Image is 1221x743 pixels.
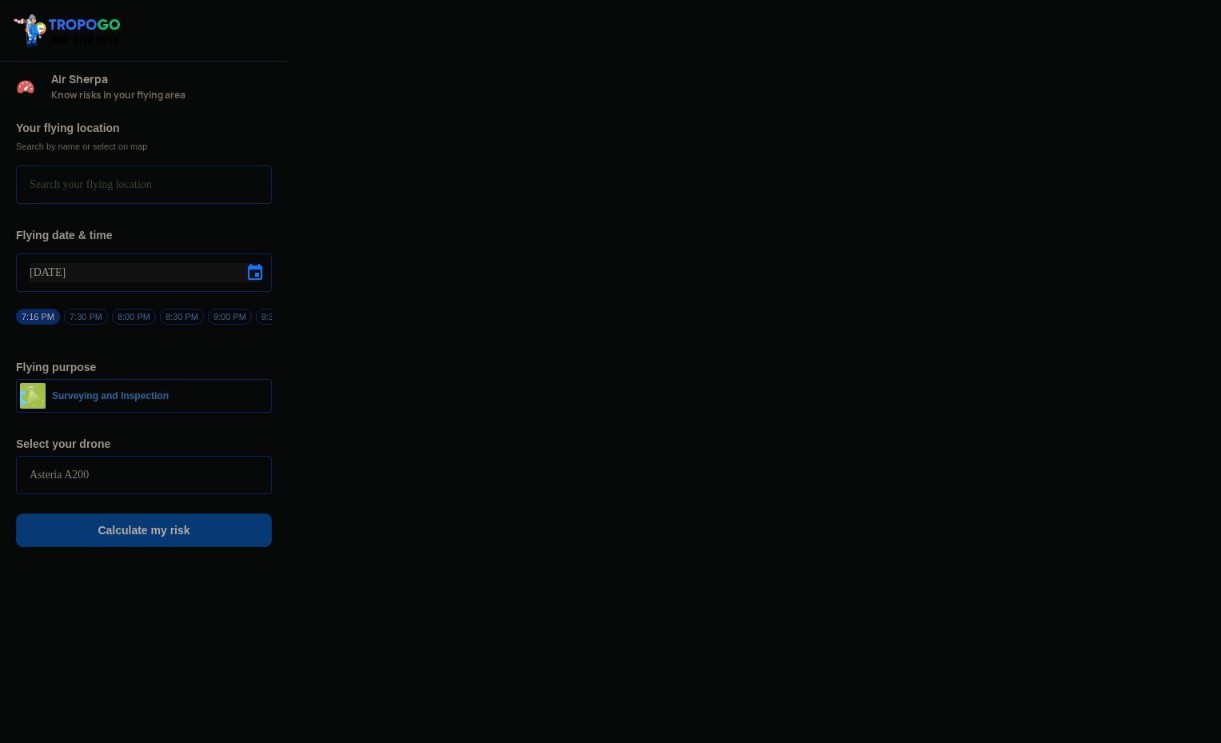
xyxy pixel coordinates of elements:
input: Search your flying location [30,175,246,194]
h3: Flying purpose [16,362,272,373]
h3: Select your drone [16,438,272,449]
span: 7:16 PM [16,309,60,325]
img: survey.png [20,383,46,409]
input: Select Date [30,263,258,282]
span: Air Sherpa [51,73,272,86]
h3: Flying date & time [16,230,272,241]
span: Search by name or select on map [16,140,272,153]
span: 8:00 PM [112,309,156,325]
button: Surveying and Inspection [16,379,272,413]
img: Risk Scores [16,77,35,96]
img: ic_tgdronemaps.svg [12,12,126,49]
span: 8:30 PM [160,309,204,325]
span: 7:30 PM [64,309,108,325]
input: Search by name or Brand [30,465,258,485]
button: Calculate my risk [16,513,272,547]
span: 9:00 PM [208,309,252,325]
span: 9:30 PM [256,309,300,325]
h3: Your flying location [16,122,272,134]
span: Surveying and Inspection [46,389,245,402]
span: Know risks in your flying area [51,89,272,102]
